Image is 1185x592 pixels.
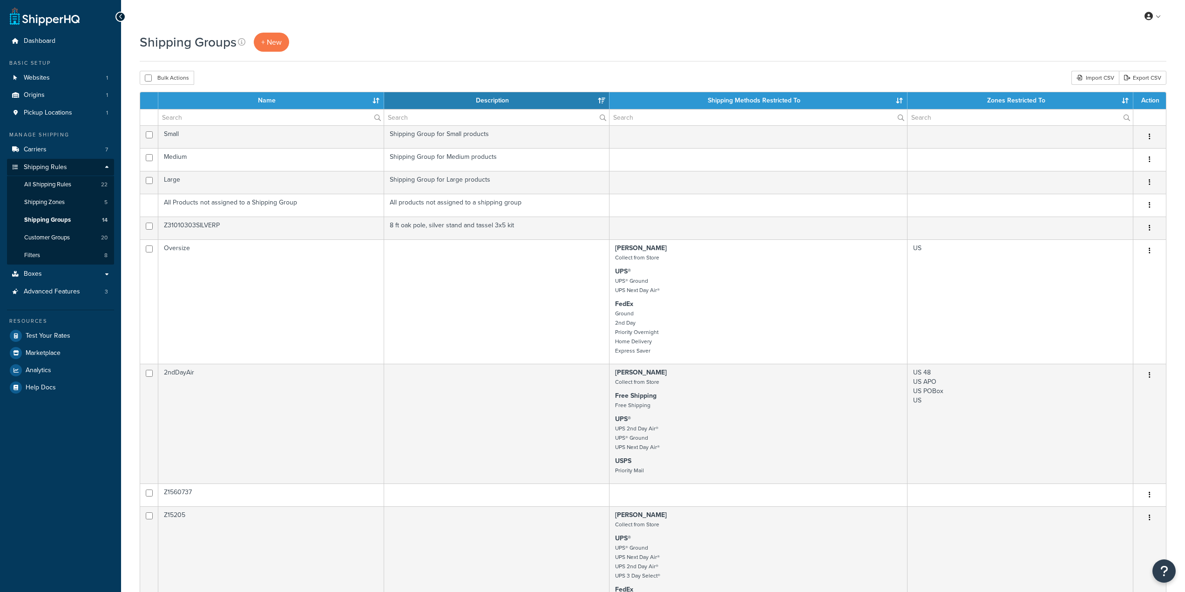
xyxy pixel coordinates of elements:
[384,194,610,217] td: All products not assigned to a shipping group
[7,229,114,246] a: Customer Groups 20
[7,141,114,158] a: Carriers 7
[609,109,907,125] input: Search
[1071,71,1119,85] div: Import CSV
[105,288,108,296] span: 3
[24,37,55,45] span: Dashboard
[7,283,114,300] a: Advanced Features 3
[615,424,660,451] small: UPS 2nd Day Air® UPS® Ground UPS Next Day Air®
[615,414,631,424] strong: UPS®
[7,211,114,229] a: Shipping Groups 14
[24,288,80,296] span: Advanced Features
[907,92,1133,109] th: Zones Restricted To: activate to sort column ascending
[26,384,56,392] span: Help Docs
[7,104,114,122] li: Pickup Locations
[24,74,50,82] span: Websites
[106,74,108,82] span: 1
[24,270,42,278] span: Boxes
[106,91,108,99] span: 1
[158,217,384,239] td: Z31010303SILVERP
[384,125,610,148] td: Shipping Group for Small products
[7,141,114,158] li: Carriers
[140,33,237,51] h1: Shipping Groups
[24,181,71,189] span: All Shipping Rules
[1119,71,1166,85] a: Export CSV
[26,332,70,340] span: Test Your Rates
[24,91,45,99] span: Origins
[615,520,659,529] small: Collect from Store
[24,163,67,171] span: Shipping Rules
[907,109,1133,125] input: Search
[384,171,610,194] td: Shipping Group for Large products
[105,146,108,154] span: 7
[7,176,114,193] a: All Shipping Rules 22
[24,146,47,154] span: Carriers
[7,283,114,300] li: Advanced Features
[158,148,384,171] td: Medium
[7,87,114,104] li: Origins
[24,198,65,206] span: Shipping Zones
[7,69,114,87] a: Websites 1
[24,109,72,117] span: Pickup Locations
[158,194,384,217] td: All Products not assigned to a Shipping Group
[1133,92,1166,109] th: Action
[24,252,40,259] span: Filters
[615,391,657,401] strong: Free Shipping
[158,171,384,194] td: Large
[7,345,114,361] a: Marketplace
[7,194,114,211] li: Shipping Zones
[615,367,667,377] strong: [PERSON_NAME]
[7,247,114,264] li: Filters
[615,378,659,386] small: Collect from Store
[907,364,1133,483] td: US 48 US APO US POBox US
[1152,559,1176,583] button: Open Resource Center
[106,109,108,117] span: 1
[158,483,384,506] td: Z1560737
[615,299,633,309] strong: FedEx
[10,7,80,26] a: ShipperHQ Home
[254,33,289,52] a: + New
[615,253,659,262] small: Collect from Store
[7,159,114,265] li: Shipping Rules
[104,252,108,259] span: 8
[615,309,658,355] small: Ground 2nd Day Priority Overnight Home Delivery Express Saver
[615,401,650,409] small: Free Shipping
[158,364,384,483] td: 2ndDayAir
[615,266,631,276] strong: UPS®
[158,92,384,109] th: Name: activate to sort column ascending
[7,247,114,264] a: Filters 8
[26,367,51,374] span: Analytics
[907,239,1133,364] td: US
[7,379,114,396] a: Help Docs
[384,92,610,109] th: Description: activate to sort column ascending
[7,131,114,139] div: Manage Shipping
[384,217,610,239] td: 8 ft oak pole, silver stand and tassel 3x5 kit
[158,239,384,364] td: Oversize
[615,456,631,466] strong: USPS
[7,33,114,50] a: Dashboard
[7,87,114,104] a: Origins 1
[7,104,114,122] a: Pickup Locations 1
[615,466,644,475] small: Priority Mail
[609,92,907,109] th: Shipping Methods Restricted To: activate to sort column ascending
[7,327,114,344] a: Test Your Rates
[7,362,114,379] a: Analytics
[158,125,384,148] td: Small
[7,265,114,283] a: Boxes
[615,243,667,253] strong: [PERSON_NAME]
[140,71,194,85] button: Bulk Actions
[384,148,610,171] td: Shipping Group for Medium products
[24,216,71,224] span: Shipping Groups
[7,69,114,87] li: Websites
[26,349,61,357] span: Marketplace
[102,216,108,224] span: 14
[101,234,108,242] span: 20
[7,229,114,246] li: Customer Groups
[7,59,114,67] div: Basic Setup
[101,181,108,189] span: 22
